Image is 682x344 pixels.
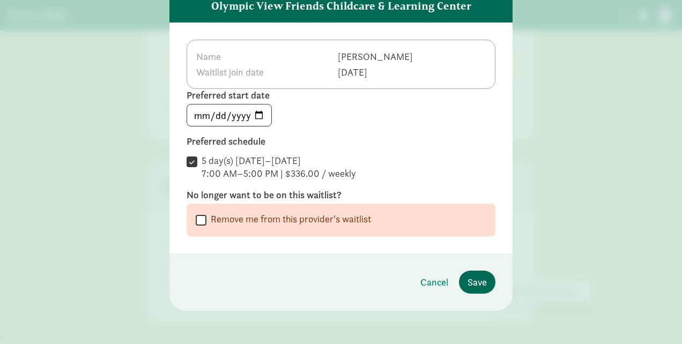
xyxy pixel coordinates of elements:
div: 5 day(s) [DATE]–[DATE] [202,154,356,167]
th: Name [196,49,337,64]
span: Cancel [420,275,448,289]
label: Preferred start date [187,89,495,102]
label: No longer want to be on this waitlist? [187,189,495,201]
label: Remove me from this provider's waitlist [206,213,371,226]
button: Save [459,271,495,294]
th: Waitlist join date [196,64,337,80]
div: 7:00 AM–5:00 PM | $336.00 / weekly [202,167,356,180]
label: Preferred schedule [187,135,495,148]
td: [DATE] [337,64,413,80]
span: Save [468,275,487,289]
button: Cancel [412,271,457,294]
td: [PERSON_NAME] [337,49,413,64]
